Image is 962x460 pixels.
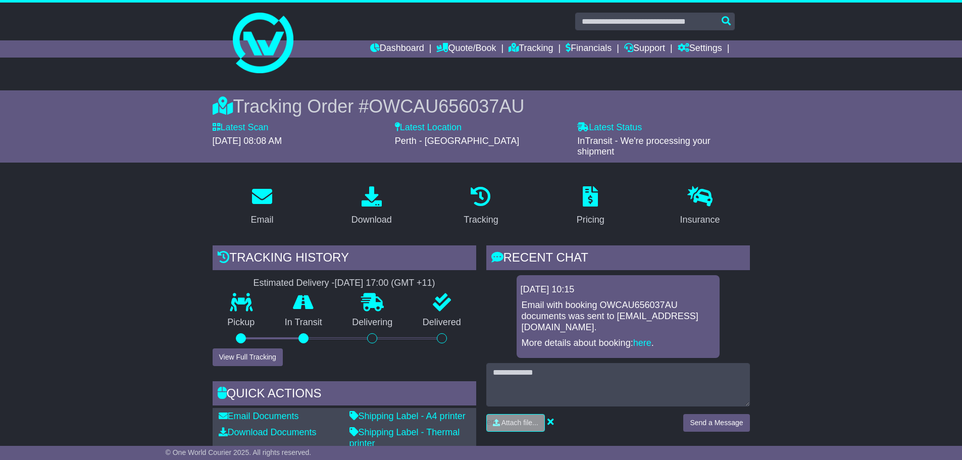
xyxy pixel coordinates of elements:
[219,427,317,437] a: Download Documents
[369,96,524,117] span: OWCAU656037AU
[219,411,299,421] a: Email Documents
[250,213,273,227] div: Email
[335,278,435,289] div: [DATE] 17:00 (GMT +11)
[566,40,612,58] a: Financials
[522,300,715,333] p: Email with booking OWCAU656037AU documents was sent to [EMAIL_ADDRESS][DOMAIN_NAME].
[395,136,519,146] span: Perth - [GEOGRAPHIC_DATA]
[213,348,283,366] button: View Full Tracking
[395,122,462,133] label: Latest Location
[213,122,269,133] label: Latest Scan
[349,427,460,448] a: Shipping Label - Thermal printer
[678,40,722,58] a: Settings
[522,338,715,349] p: More details about booking: .
[270,317,337,328] p: In Transit
[577,136,711,157] span: InTransit - We're processing your shipment
[683,414,749,432] button: Send a Message
[345,183,398,230] a: Download
[486,245,750,273] div: RECENT CHAT
[213,278,476,289] div: Estimated Delivery -
[674,183,727,230] a: Insurance
[570,183,611,230] a: Pricing
[464,213,498,227] div: Tracking
[213,245,476,273] div: Tracking history
[244,183,280,230] a: Email
[166,448,312,456] span: © One World Courier 2025. All rights reserved.
[509,40,553,58] a: Tracking
[624,40,665,58] a: Support
[213,317,270,328] p: Pickup
[577,213,604,227] div: Pricing
[351,213,392,227] div: Download
[577,122,642,133] label: Latest Status
[521,284,716,295] div: [DATE] 10:15
[457,183,504,230] a: Tracking
[370,40,424,58] a: Dashboard
[349,411,466,421] a: Shipping Label - A4 printer
[408,317,476,328] p: Delivered
[213,136,282,146] span: [DATE] 08:08 AM
[680,213,720,227] div: Insurance
[213,95,750,117] div: Tracking Order #
[436,40,496,58] a: Quote/Book
[337,317,408,328] p: Delivering
[633,338,651,348] a: here
[213,381,476,408] div: Quick Actions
